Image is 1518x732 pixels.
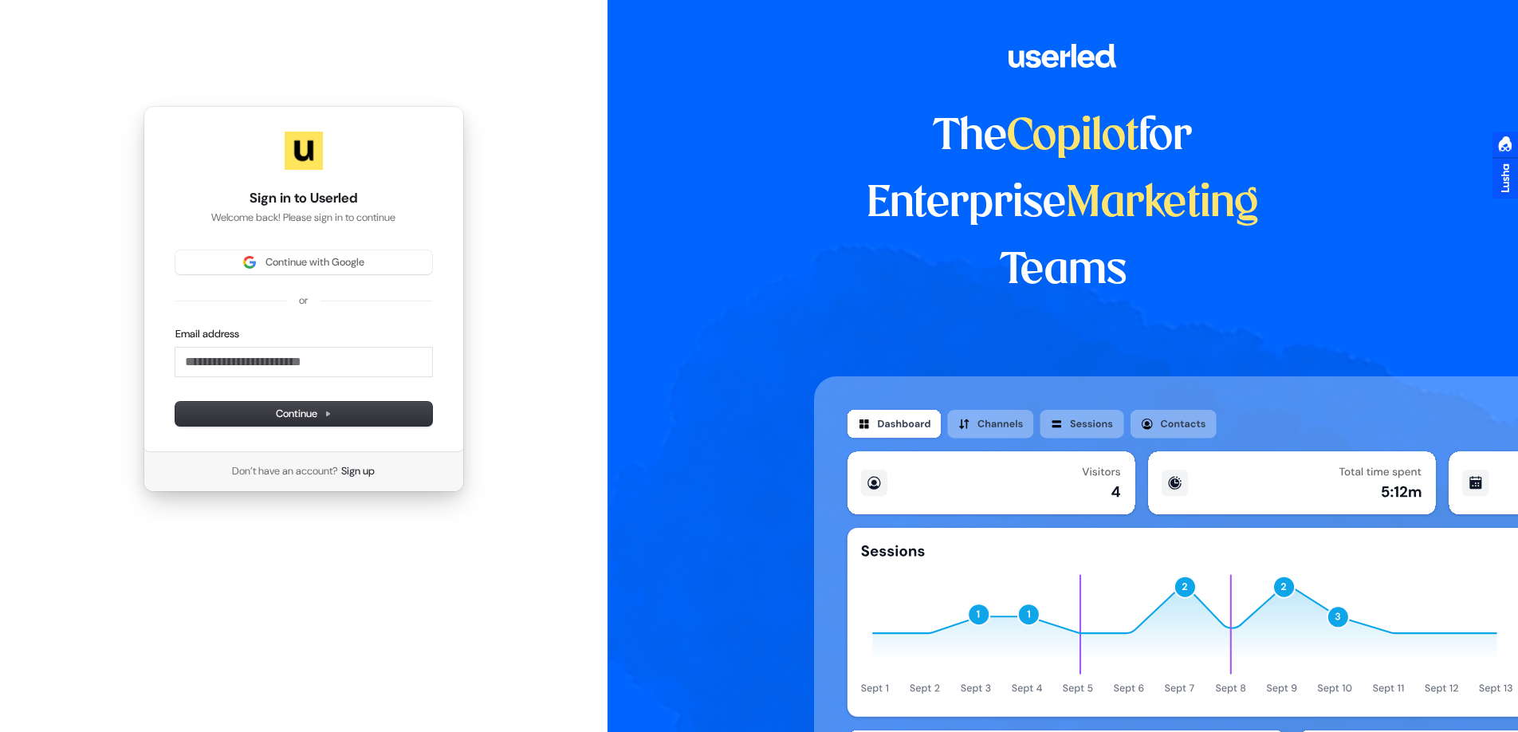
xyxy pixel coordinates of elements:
h1: The for Enterprise Teams [814,104,1312,305]
span: Continue with Google [265,255,364,270]
span: Don’t have an account? [232,464,338,478]
span: Marketing [1066,183,1259,225]
button: Continue [175,402,432,426]
p: or [299,293,308,308]
button: Sign in with GoogleContinue with Google [175,250,432,274]
span: Copilot [1007,116,1138,158]
a: Sign up [341,464,375,478]
img: Userled [285,132,323,170]
img: Sign in with Google [243,256,256,269]
span: Continue [276,407,332,421]
h1: Sign in to Userled [175,189,432,208]
label: Email address [175,327,239,341]
p: Welcome back! Please sign in to continue [175,211,432,225]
